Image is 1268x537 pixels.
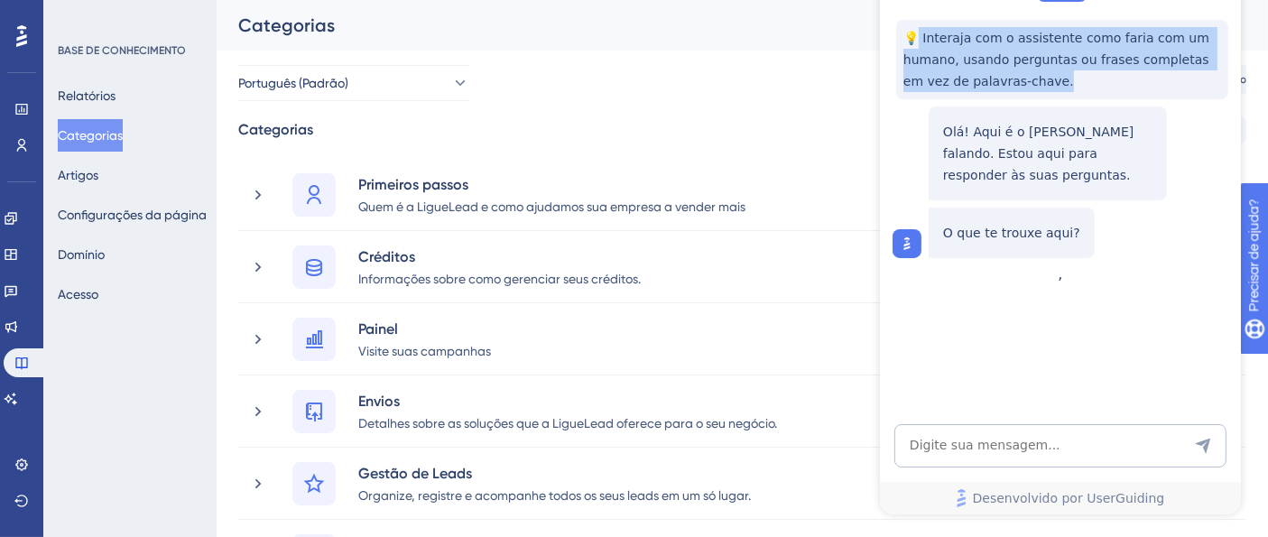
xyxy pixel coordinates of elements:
font: Gestão de Leads [358,465,472,482]
font: Painel [358,320,398,338]
font: Créditos [358,248,415,265]
font: Envios [358,393,400,410]
font: Categorias [238,121,313,138]
font: Primeiros passos [358,176,468,193]
font: Organize, registre e acompanhe todos os seus leads em um só lugar. [358,488,751,503]
font: Português (Padrão) [238,76,348,90]
font: Visite suas campanhas [358,344,491,358]
font: Precisar de ajuda? [42,8,155,22]
font: Detalhes sobre as soluções que a LigueLead oferece para o seu negócio. [358,416,777,431]
font: Informações sobre como gerenciar seus créditos. [358,272,641,286]
font: Quem é a LigueLead e como ajudamos sua empresa a vender mais [358,199,745,214]
button: Português (Padrão) [238,65,469,101]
